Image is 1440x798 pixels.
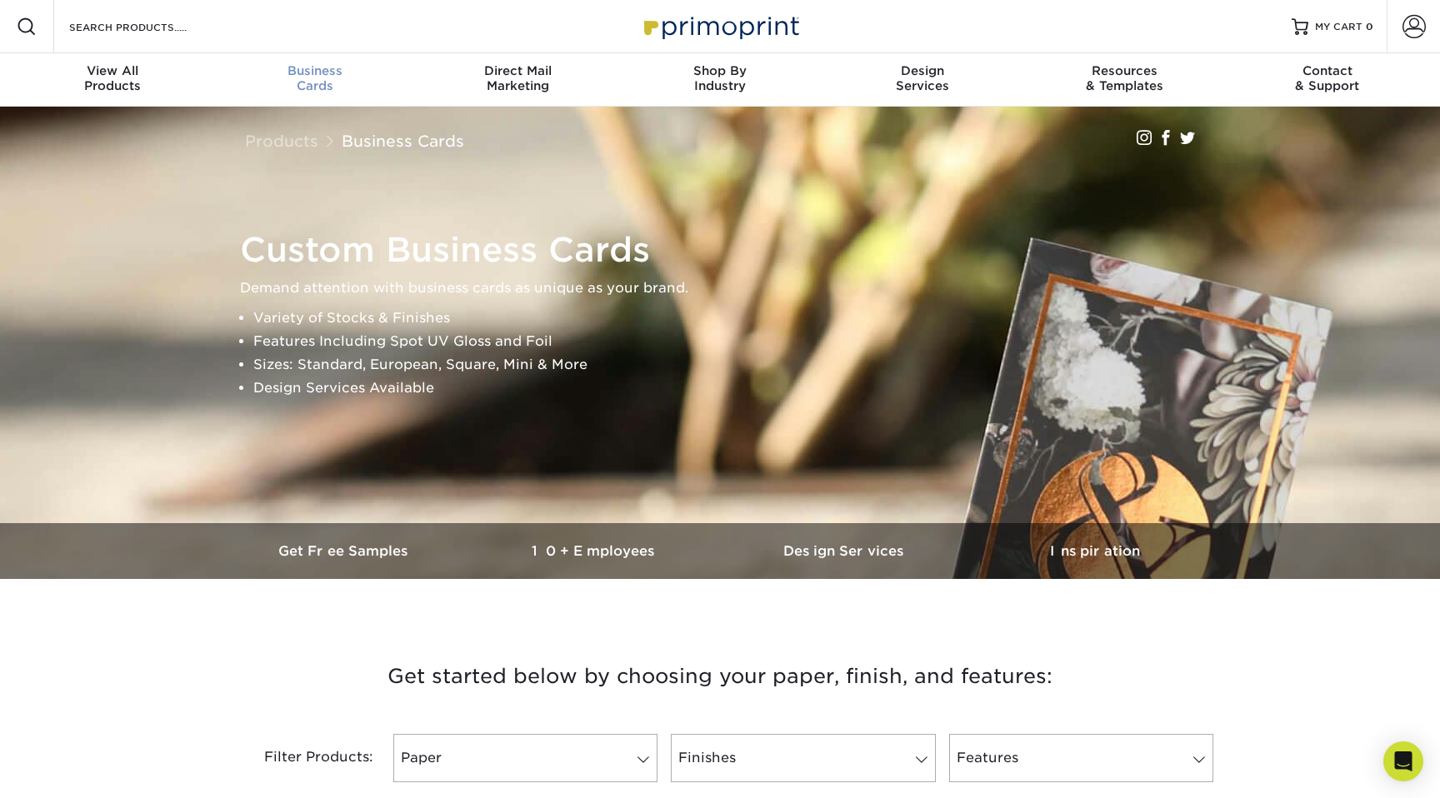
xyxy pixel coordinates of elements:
[417,53,619,107] a: Direct MailMarketing
[342,132,464,150] a: Business Cards
[1315,20,1362,34] span: MY CART
[1226,63,1428,78] span: Contact
[720,543,970,559] h3: Design Services
[949,734,1213,782] a: Features
[720,523,970,579] a: Design Services
[240,230,1215,270] h1: Custom Business Cards
[821,63,1023,78] span: Design
[253,377,1215,400] li: Design Services Available
[637,8,803,44] img: Primoprint
[470,543,720,559] h3: 10+ Employees
[245,132,318,150] a: Products
[821,63,1023,93] div: Services
[220,523,470,579] a: Get Free Samples
[214,53,417,107] a: BusinessCards
[619,63,822,93] div: Industry
[253,330,1215,353] li: Features Including Spot UV Gloss and Foil
[220,734,387,782] div: Filter Products:
[1226,53,1428,107] a: Contact& Support
[12,63,214,93] div: Products
[417,63,619,93] div: Marketing
[232,639,1207,714] h3: Get started below by choosing your paper, finish, and features:
[1023,53,1226,107] a: Resources& Templates
[214,63,417,93] div: Cards
[1023,63,1226,78] span: Resources
[214,63,417,78] span: Business
[12,53,214,107] a: View AllProducts
[619,53,822,107] a: Shop ByIndustry
[417,63,619,78] span: Direct Mail
[1023,63,1226,93] div: & Templates
[220,543,470,559] h3: Get Free Samples
[393,734,657,782] a: Paper
[970,523,1220,579] a: Inspiration
[253,307,1215,330] li: Variety of Stocks & Finishes
[821,53,1023,107] a: DesignServices
[253,353,1215,377] li: Sizes: Standard, European, Square, Mini & More
[470,523,720,579] a: 10+ Employees
[1226,63,1428,93] div: & Support
[12,63,214,78] span: View All
[240,277,1215,300] p: Demand attention with business cards as unique as your brand.
[1366,21,1373,32] span: 0
[970,543,1220,559] h3: Inspiration
[671,734,935,782] a: Finishes
[1383,741,1423,781] div: Open Intercom Messenger
[4,747,142,792] iframe: Google Customer Reviews
[67,17,230,37] input: SEARCH PRODUCTS.....
[619,63,822,78] span: Shop By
